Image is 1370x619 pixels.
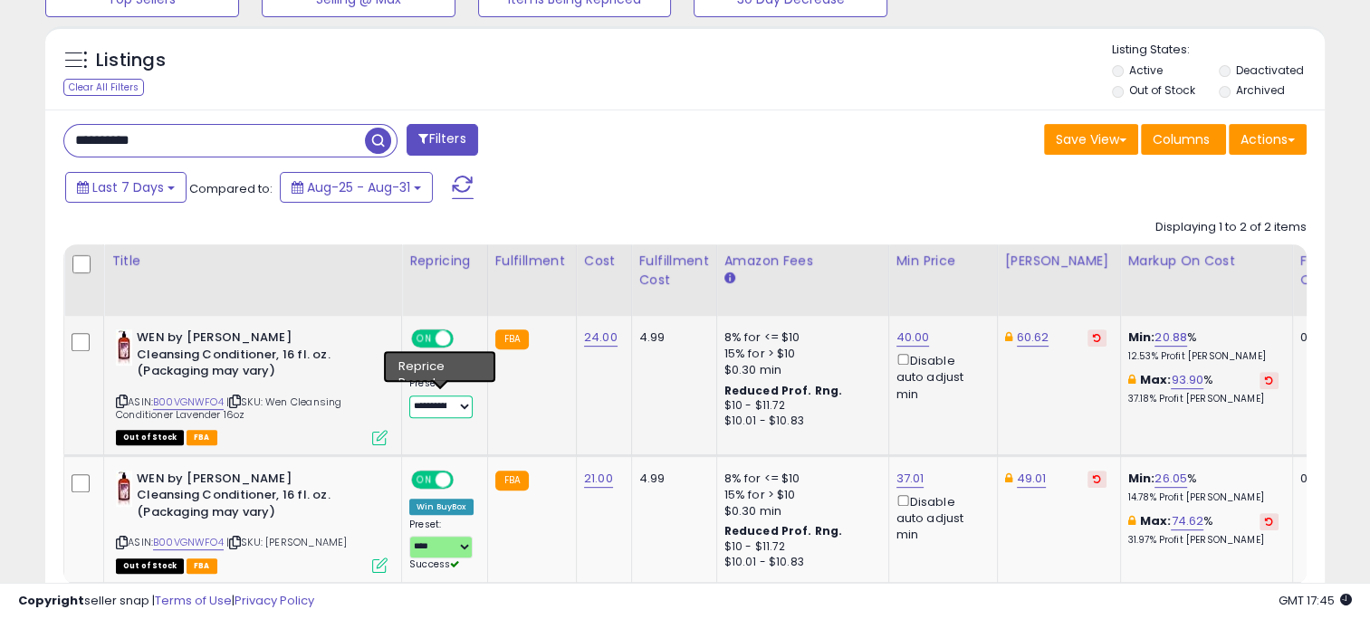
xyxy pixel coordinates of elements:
div: % [1128,471,1279,504]
a: 49.01 [1017,470,1047,488]
div: 15% for > $10 [724,346,875,362]
a: 40.00 [896,329,930,347]
i: Revert to store-level Max Markup [1265,376,1273,385]
button: Actions [1229,124,1307,155]
button: Filters [407,124,477,156]
div: Disable auto adjust min [896,491,983,544]
label: Out of Stock [1129,82,1195,98]
i: This overrides the store level max markup for this listing [1128,374,1135,386]
b: Min: [1128,329,1155,346]
button: Last 7 Days [65,172,187,203]
label: Active [1129,62,1163,78]
div: Win BuyBox [409,499,474,515]
div: Title [111,252,394,271]
p: 37.18% Profit [PERSON_NAME] [1128,393,1279,405]
div: % [1128,372,1279,405]
div: Cost [584,252,624,271]
div: Markup on Cost [1128,252,1285,271]
span: OFF [451,331,480,347]
a: 26.05 [1154,470,1187,488]
p: 31.97% Profit [PERSON_NAME] [1128,534,1279,547]
a: B00VGNWFO4 [153,535,224,550]
p: 12.53% Profit [PERSON_NAME] [1128,350,1279,363]
a: Terms of Use [155,592,232,609]
div: $0.30 min [724,503,875,519]
p: Listing States: [1112,42,1325,59]
b: Max: [1140,512,1172,529]
th: The percentage added to the cost of goods (COGS) that forms the calculator for Min & Max prices. [1120,244,1292,316]
div: $0.30 min [724,362,875,378]
button: Columns [1141,124,1226,155]
div: % [1128,329,1279,363]
div: 8% for <= $10 [724,471,875,487]
div: Fulfillment Cost [639,252,709,290]
span: FBA [187,430,217,445]
span: | SKU: [PERSON_NAME] [226,535,347,549]
b: WEN by [PERSON_NAME] Cleansing Conditioner, 16 fl. oz. (Packaging may vary) [137,471,357,526]
a: 60.62 [1017,329,1049,347]
label: Deactivated [1236,62,1304,78]
span: Success [409,557,459,571]
div: ASIN: [116,329,388,443]
h5: Listings [96,48,166,73]
small: Amazon Fees. [724,271,735,287]
a: 24.00 [584,329,618,347]
span: All listings that are currently out of stock and unavailable for purchase on Amazon [116,558,184,574]
b: Min: [1128,470,1155,487]
a: B00VGNWFO4 [153,395,224,410]
span: 2025-09-8 17:45 GMT [1279,592,1352,609]
strong: Copyright [18,592,84,609]
p: 14.78% Profit [PERSON_NAME] [1128,491,1279,504]
small: FBA [495,471,529,490]
div: Fulfillable Quantity [1300,252,1363,290]
span: FBA [187,558,217,574]
span: Columns [1153,130,1210,148]
a: 93.90 [1171,371,1203,389]
small: FBA [495,329,529,349]
button: Save View [1044,124,1138,155]
a: 74.62 [1171,512,1203,530]
img: 41yb1KR7I-L._SL40_.jpg [116,471,132,507]
div: % [1128,513,1279,547]
div: 0 [1300,471,1356,487]
div: $10.01 - $10.83 [724,414,875,429]
div: 4.99 [639,471,703,487]
span: OFF [451,471,480,487]
div: 15% for > $10 [724,487,875,503]
div: Preset: [409,377,474,418]
div: Amazon AI [409,357,473,374]
div: Fulfillment [495,252,569,271]
div: 8% for <= $10 [724,329,875,346]
b: WEN by [PERSON_NAME] Cleansing Conditioner, 16 fl. oz. (Packaging may vary) [137,329,357,385]
b: Reduced Prof. Rng. [724,383,843,398]
div: $10 - $11.72 [724,539,875,555]
span: Compared to: [189,180,273,197]
div: Displaying 1 to 2 of 2 items [1155,219,1307,236]
label: Archived [1236,82,1285,98]
div: Min Price [896,252,990,271]
span: ON [413,471,436,487]
span: ON [413,331,436,347]
div: Amazon Fees [724,252,881,271]
div: 4.99 [639,329,703,346]
span: Last 7 Days [92,178,164,196]
b: Max: [1140,371,1172,388]
div: seller snap | | [18,593,314,610]
a: 37.01 [896,470,925,488]
div: $10 - $11.72 [724,398,875,414]
b: Reduced Prof. Rng. [724,523,843,538]
span: | SKU: Wen Cleansing Conditioner Lavender 16oz [116,395,341,422]
div: Preset: [409,519,474,572]
a: 21.00 [584,470,613,488]
a: 20.88 [1154,329,1187,347]
div: $10.01 - $10.83 [724,555,875,570]
div: Repricing [409,252,480,271]
span: Aug-25 - Aug-31 [307,178,410,196]
button: Aug-25 - Aug-31 [280,172,433,203]
img: 41yb1KR7I-L._SL40_.jpg [116,329,132,366]
span: All listings that are currently out of stock and unavailable for purchase on Amazon [116,430,184,445]
div: Disable auto adjust min [896,350,983,403]
div: Clear All Filters [63,79,144,96]
div: [PERSON_NAME] [1005,252,1113,271]
div: 0 [1300,329,1356,346]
